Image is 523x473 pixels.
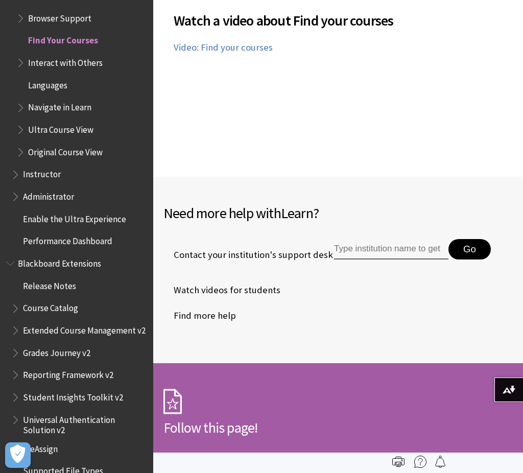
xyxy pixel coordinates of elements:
[23,366,113,380] span: Reporting Framework v2
[28,121,93,135] span: Ultra Course View
[448,239,491,259] button: Go
[23,389,123,403] span: Student Insights Toolkit v2
[23,300,78,314] span: Course Catalog
[18,255,101,269] span: Blackboard Extensions
[174,41,273,54] a: Video: Find your courses
[163,202,513,224] h2: Need more help with ?
[174,10,503,31] span: Watch a video about Find your courses
[23,322,146,336] span: Extended Course Management v2
[28,144,103,157] span: Original Course View
[18,440,58,454] span: SafeAssign
[163,248,333,262] span: Contact your institution's support desk
[163,389,182,414] img: Subscription Icon
[163,417,470,438] h2: Follow this page!
[28,10,91,23] span: Browser Support
[23,233,112,247] span: Performance Dashboard
[28,54,103,68] span: Interact with Others
[28,77,67,90] span: Languages
[23,166,61,180] span: Instructor
[392,456,405,468] img: Print
[281,204,313,222] span: Learn
[23,277,76,291] span: Release Notes
[163,308,236,323] a: Find more help
[23,411,146,435] span: Universal Authentication Solution v2
[23,344,90,358] span: Grades Journey v2
[23,210,126,224] span: Enable the Ultra Experience
[23,188,74,202] span: Administrator
[6,255,147,435] nav: Book outline for Blackboard Extensions
[334,239,448,259] input: Type institution name to get support
[28,99,91,113] span: Navigate in Learn
[28,32,98,46] span: Find Your Courses
[434,456,446,468] img: Follow this page
[5,442,31,468] button: Open Preferences
[163,282,280,298] a: Watch videos for students
[414,456,426,468] img: More help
